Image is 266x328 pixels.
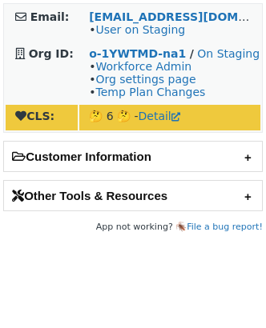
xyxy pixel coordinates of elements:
[95,73,195,86] a: Org settings page
[4,181,262,210] h2: Other Tools & Resources
[89,47,186,60] a: o-1YWTMD-na1
[79,105,260,130] td: 🤔 6 🤔 -
[29,47,74,60] strong: Org ID:
[197,47,260,60] a: On Staging
[30,10,70,23] strong: Email:
[190,47,194,60] strong: /
[89,60,205,98] span: • • •
[95,60,191,73] a: Workforce Admin
[95,86,205,98] a: Temp Plan Changes
[95,23,185,36] a: User on Staging
[3,219,263,235] footer: App not working? 🪳
[15,110,54,122] strong: CLS:
[139,110,180,122] a: Detail
[89,23,185,36] span: •
[187,222,263,232] a: File a bug report!
[4,142,262,171] h2: Customer Information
